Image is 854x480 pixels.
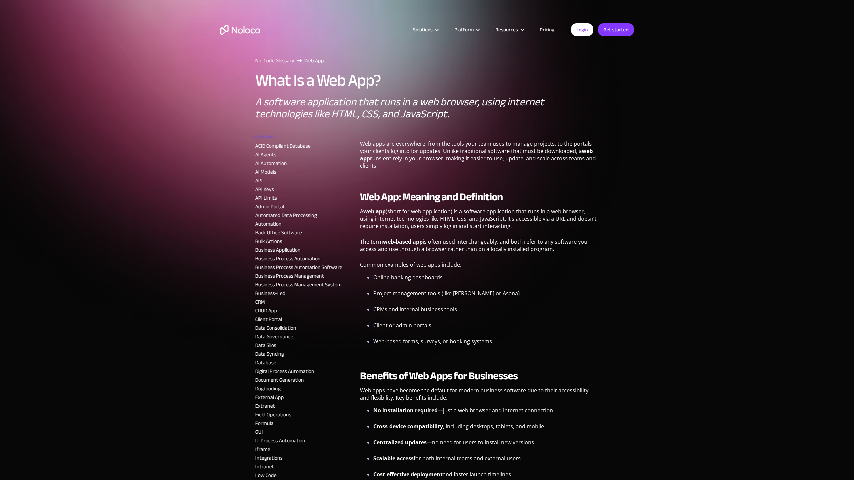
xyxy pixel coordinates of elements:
h2: Glossary [255,132,276,142]
a: API Limits [255,193,277,203]
div: Platform [446,25,487,34]
a: Automated Data Processing [255,210,317,220]
div: Solutions [405,25,446,34]
li: Online banking dashboards [373,273,599,289]
a: IT Process Automation [255,436,305,446]
a: Data Silos [255,340,276,350]
a: Business Process Management [255,271,324,281]
p: A (short for web application) is a software application that runs in a web browser, using interne... [360,208,599,235]
strong: web-based app [383,238,423,245]
a: Data Syncing [255,349,284,359]
a: AI Automation [255,158,287,168]
a: Business Application [255,245,301,255]
strong: web app [360,147,593,162]
a: Get started [598,23,634,36]
a: GUI [255,427,263,437]
a: Glossary [255,132,355,142]
a: Intranet [255,462,274,472]
li: , including desktops, tablets, and mobile [373,422,599,438]
strong: Scalable access [373,455,414,462]
strong: Centralized updates [373,439,427,446]
a: AI Agents [255,150,276,160]
a: Pricing [531,25,563,34]
a: ACID Compliant Database [255,141,311,151]
a: Business Process Automation Software [255,262,342,272]
a: Data Governance [255,332,293,342]
p: Web apps are everywhere, from the tools your team uses to manage projects, to the portals your cl... [360,140,599,174]
a: Dogfooding [255,384,281,394]
strong: web app [363,208,386,215]
a: Document Generation [255,375,304,385]
li: Client or admin portals [373,321,599,337]
a: Iframe [255,444,270,454]
div: Solutions [413,25,433,34]
p: Common examples of web apps include: [360,261,599,273]
a: Bulk Actions [255,236,282,246]
a: AI Models [255,167,276,177]
p: A software application that runs in a web browser, using internet technologies like HTML, CSS, an... [255,96,599,120]
a: API Keys [255,184,274,194]
a: Database [255,358,276,368]
strong: Benefits of Web Apps for Businesses [360,366,518,386]
strong: No installation required [373,407,438,414]
div: Resources [487,25,531,34]
li: —no need for users to install new versions [373,438,599,454]
a: Formula [255,418,274,428]
a: CRM [255,297,265,307]
a: Business Process Automation [255,254,321,264]
a: Field Operations [255,410,291,420]
div: Resources [495,25,518,34]
a: Business-Led [255,288,286,298]
li: Web-based forms, surveys, or booking systems [373,337,599,353]
div: Platform [454,25,474,34]
li: Project management tools (like [PERSON_NAME] or Asana) [373,289,599,305]
li: —just a web browser and internet connection [373,406,599,422]
p: The term is often used interchangeably, and both refer to any software you access and use through... [360,238,599,258]
a: CRUD App [255,306,277,316]
li: for both internal teams and external users [373,454,599,470]
li: CRMs and internal business tools [373,305,599,321]
a: Integrations [255,453,283,463]
strong: Cross-device compatibility [373,423,443,430]
a: Automation [255,219,282,229]
a: Back Office Software [255,228,302,238]
strong: Web App: Meaning and Definition [360,187,503,207]
p: Web apps have become the default for modern business software due to their accessibility and flex... [360,387,599,406]
a: Admin Portal [255,202,284,212]
h1: What Is a Web App? [255,71,381,89]
a: External App [255,392,284,402]
a: Login [571,23,593,36]
a: Business Process Management System [255,280,342,290]
a: home [220,25,260,35]
a: API [255,176,263,186]
a: Client Portal [255,314,282,324]
a: Data Consolidation [255,323,296,333]
a: Extranet [255,401,275,411]
strong: Cost-effective deployment [373,471,443,478]
a: Digital Process Automation [255,366,314,376]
